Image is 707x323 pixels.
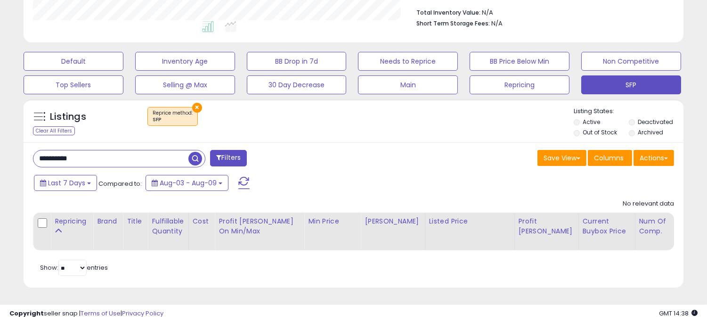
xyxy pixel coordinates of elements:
[581,52,681,71] button: Non Competitive
[491,19,503,28] span: N/A
[9,309,44,318] strong: Copyright
[416,19,490,27] b: Short Term Storage Fees:
[50,110,86,124] h5: Listings
[537,150,586,166] button: Save View
[33,126,75,135] div: Clear All Filters
[24,52,123,71] button: Default
[659,309,698,318] span: 2025-08-17 14:38 GMT
[122,309,163,318] a: Privacy Policy
[470,75,569,94] button: Repricing
[638,118,673,126] label: Deactivated
[358,75,458,94] button: Main
[429,216,511,226] div: Listed Price
[127,216,144,226] div: Title
[9,309,163,318] div: seller snap | |
[135,52,235,71] button: Inventory Age
[588,150,632,166] button: Columns
[583,118,600,126] label: Active
[153,116,193,123] div: SFP
[24,75,123,94] button: Top Sellers
[634,150,674,166] button: Actions
[247,75,347,94] button: 30 Day Decrease
[358,52,458,71] button: Needs to Reprice
[160,178,217,188] span: Aug-03 - Aug-09
[98,179,142,188] span: Compared to:
[48,178,85,188] span: Last 7 Days
[583,216,631,236] div: Current Buybox Price
[416,6,667,17] li: N/A
[219,216,300,236] div: Profit [PERSON_NAME] on Min/Max
[193,216,211,226] div: Cost
[574,107,683,116] p: Listing States:
[583,128,617,136] label: Out of Stock
[365,216,421,226] div: [PERSON_NAME]
[247,52,347,71] button: BB Drop in 7d
[215,213,304,250] th: The percentage added to the cost of goods (COGS) that forms the calculator for Min & Max prices.
[594,153,624,163] span: Columns
[623,199,674,208] div: No relevant data
[519,216,575,236] div: Profit [PERSON_NAME]
[34,175,97,191] button: Last 7 Days
[308,216,357,226] div: Min Price
[581,75,681,94] button: SFP
[55,216,89,226] div: Repricing
[153,109,193,124] span: Reprice method :
[416,8,480,17] b: Total Inventory Value:
[40,263,108,272] span: Show: entries
[638,128,663,136] label: Archived
[152,216,184,236] div: Fulfillable Quantity
[639,216,674,236] div: Num of Comp.
[146,175,228,191] button: Aug-03 - Aug-09
[470,52,569,71] button: BB Price Below Min
[192,103,202,113] button: ×
[135,75,235,94] button: Selling @ Max
[210,150,247,166] button: Filters
[81,309,121,318] a: Terms of Use
[97,216,119,226] div: Brand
